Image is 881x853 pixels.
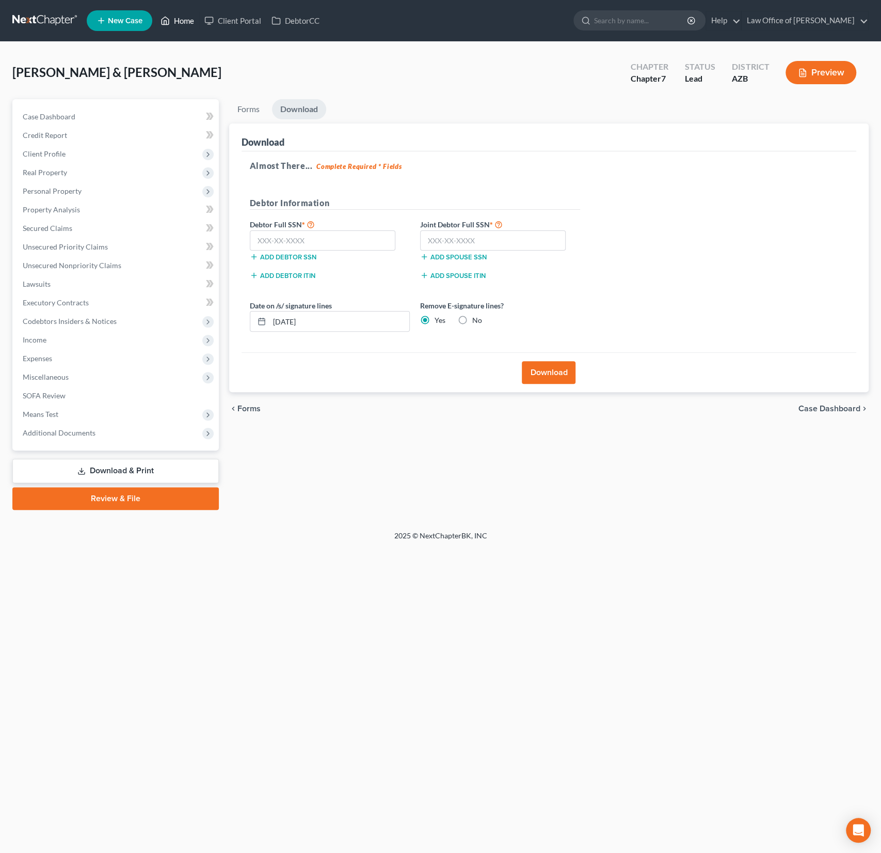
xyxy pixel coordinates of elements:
a: Client Portal [199,11,266,30]
span: Expenses [23,354,52,363]
label: Joint Debtor Full SSN [415,218,585,230]
h5: Almost There... [250,160,848,172]
div: Chapter [631,61,668,73]
button: chevron_left Forms [229,405,275,413]
label: Debtor Full SSN [245,218,415,230]
a: DebtorCC [266,11,325,30]
span: Forms [237,405,261,413]
div: Lead [685,73,715,85]
button: Add debtor ITIN [250,271,315,280]
span: Personal Property [23,187,82,195]
a: Secured Claims [14,219,219,238]
span: Unsecured Priority Claims [23,242,108,251]
a: Case Dashboard chevron_right [798,405,869,413]
a: Home [155,11,199,30]
span: Lawsuits [23,280,51,288]
a: Help [706,11,741,30]
a: Executory Contracts [14,293,219,312]
h5: Debtor Information [250,197,580,210]
i: chevron_right [860,405,869,413]
a: Case Dashboard [14,107,219,126]
span: Secured Claims [23,224,72,232]
strong: Complete Required * Fields [316,162,402,170]
a: Forms [229,99,268,119]
span: 7 [661,73,666,83]
span: Property Analysis [23,205,80,214]
div: AZB [732,73,769,85]
div: Status [685,61,715,73]
label: No [472,315,482,325]
span: Additional Documents [23,428,95,437]
a: Download & Print [12,459,219,483]
span: SOFA Review [23,391,66,400]
button: Preview [786,61,856,84]
span: Income [23,335,46,344]
span: Executory Contracts [23,298,89,307]
div: 2025 © NextChapterBK, INC [147,531,735,549]
i: chevron_left [229,405,237,413]
span: [PERSON_NAME] & [PERSON_NAME] [12,65,221,80]
div: Chapter [631,73,668,85]
a: Unsecured Priority Claims [14,238,219,256]
button: Add spouse SSN [420,253,487,261]
input: MM/DD/YYYY [269,312,409,331]
a: Credit Report [14,126,219,145]
span: Means Test [23,410,58,418]
label: Yes [435,315,445,325]
a: Law Office of [PERSON_NAME] [742,11,868,30]
span: New Case [108,17,142,25]
a: SOFA Review [14,386,219,405]
div: Download [242,136,284,148]
a: Property Analysis [14,200,219,219]
button: Add debtor SSN [250,253,316,261]
a: Unsecured Nonpriority Claims [14,256,219,275]
a: Review & File [12,487,219,510]
span: Case Dashboard [23,112,75,121]
span: Codebtors Insiders & Notices [23,317,117,325]
div: District [732,61,769,73]
button: Add spouse ITIN [420,271,486,280]
input: Search by name... [594,11,688,30]
button: Download [522,361,575,384]
a: Download [272,99,326,119]
input: XXX-XX-XXXX [420,230,566,251]
label: Remove E-signature lines? [420,300,580,311]
span: Real Property [23,168,67,177]
span: Miscellaneous [23,373,69,381]
label: Date on /s/ signature lines [250,300,332,311]
span: Client Profile [23,149,66,158]
span: Case Dashboard [798,405,860,413]
div: Open Intercom Messenger [846,818,871,843]
a: Lawsuits [14,275,219,293]
span: Unsecured Nonpriority Claims [23,261,121,270]
span: Credit Report [23,131,67,139]
input: XXX-XX-XXXX [250,230,396,251]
